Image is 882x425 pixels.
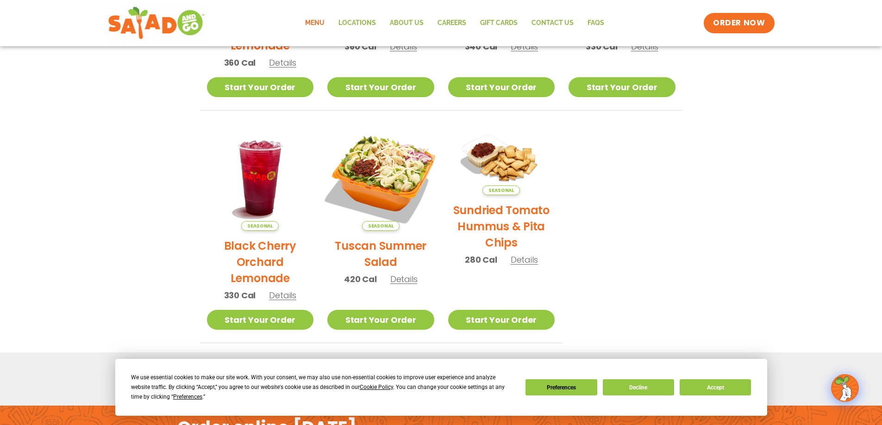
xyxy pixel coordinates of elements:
[207,124,314,231] img: Product photo for Black Cherry Orchard Lemonade
[298,12,611,34] nav: Menu
[448,202,555,251] h2: Sundried Tomato Hummus & Pita Chips
[318,115,444,240] img: Product photo for Tuscan Summer Salad
[511,41,538,52] span: Details
[713,18,765,29] span: ORDER NOW
[298,12,332,34] a: Menu
[448,124,555,196] img: Product photo for Sundried Tomato Hummus & Pita Chips
[327,238,434,270] h2: Tuscan Summer Salad
[680,379,751,395] button: Accept
[224,289,256,302] span: 330 Cal
[390,41,417,52] span: Details
[207,77,314,97] a: Start Your Order
[465,40,498,53] span: 340 Cal
[581,12,611,34] a: FAQs
[569,77,676,97] a: Start Your Order
[224,56,256,69] span: 360 Cal
[586,40,618,53] span: 330 Cal
[448,77,555,97] a: Start Your Order
[832,375,858,401] img: wpChatIcon
[108,5,206,42] img: new-SAG-logo-768×292
[448,310,555,330] a: Start Your Order
[131,373,514,402] div: We use essential cookies to make our site work. With your consent, we may also use non-essential ...
[241,221,279,231] span: Seasonal
[207,238,314,286] h2: Black Cherry Orchard Lemonade
[173,394,202,400] span: Preferences
[525,379,597,395] button: Preferences
[525,12,581,34] a: Contact Us
[269,57,296,68] span: Details
[704,13,774,33] a: ORDER NOW
[390,273,418,285] span: Details
[631,41,658,52] span: Details
[115,359,767,416] div: Cookie Consent Prompt
[511,254,538,265] span: Details
[344,273,377,285] span: 420 Cal
[269,289,296,301] span: Details
[465,253,497,266] span: 280 Cal
[603,379,674,395] button: Decline
[362,221,400,231] span: Seasonal
[360,384,393,390] span: Cookie Policy
[482,185,520,195] span: Seasonal
[327,310,434,330] a: Start Your Order
[344,40,376,53] span: 360 Cal
[207,310,314,330] a: Start Your Order
[383,12,431,34] a: About Us
[431,12,473,34] a: Careers
[332,12,383,34] a: Locations
[327,77,434,97] a: Start Your Order
[473,12,525,34] a: GIFT CARDS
